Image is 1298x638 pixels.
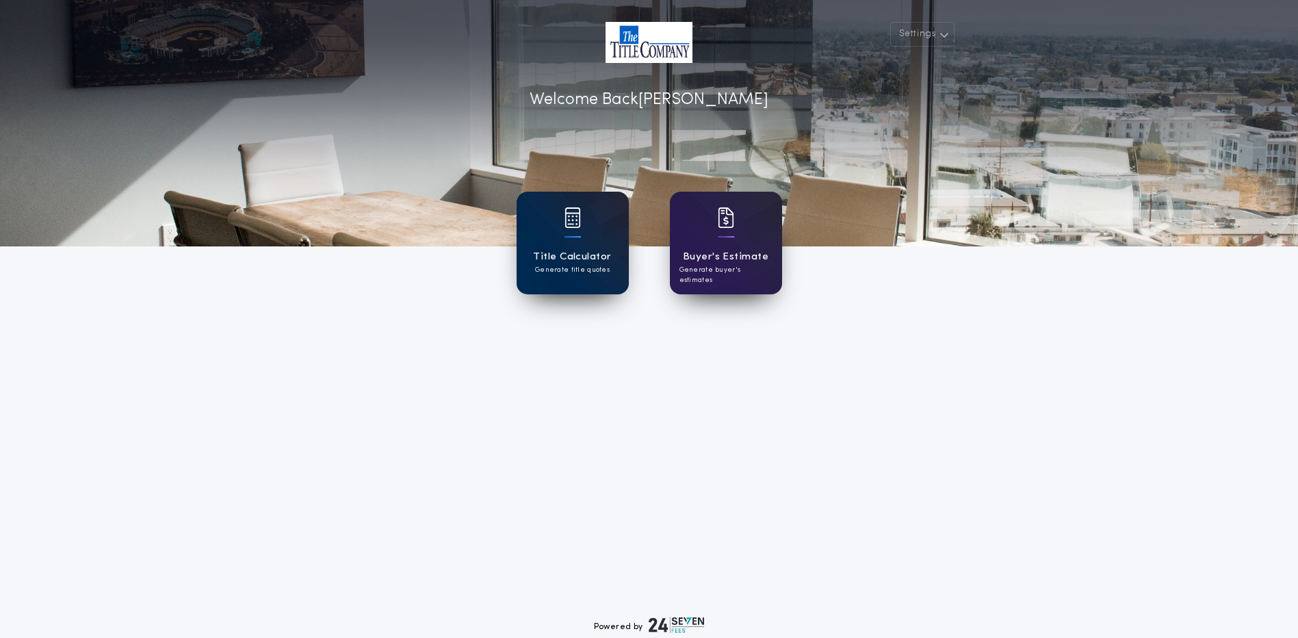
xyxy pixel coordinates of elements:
h1: Buyer's Estimate [683,249,768,265]
img: logo [649,617,705,633]
div: Powered by [594,617,705,633]
p: Generate buyer's estimates [679,265,773,285]
img: card icon [718,207,734,228]
h1: Title Calculator [533,249,611,265]
a: card iconBuyer's EstimateGenerate buyer's estimates [670,192,782,294]
a: card iconTitle CalculatorGenerate title quotes [517,192,629,294]
img: card icon [564,207,581,228]
img: account-logo [606,22,692,63]
p: Generate title quotes [535,265,610,275]
p: Welcome Back [PERSON_NAME] [530,88,768,112]
button: Settings [890,22,955,47]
